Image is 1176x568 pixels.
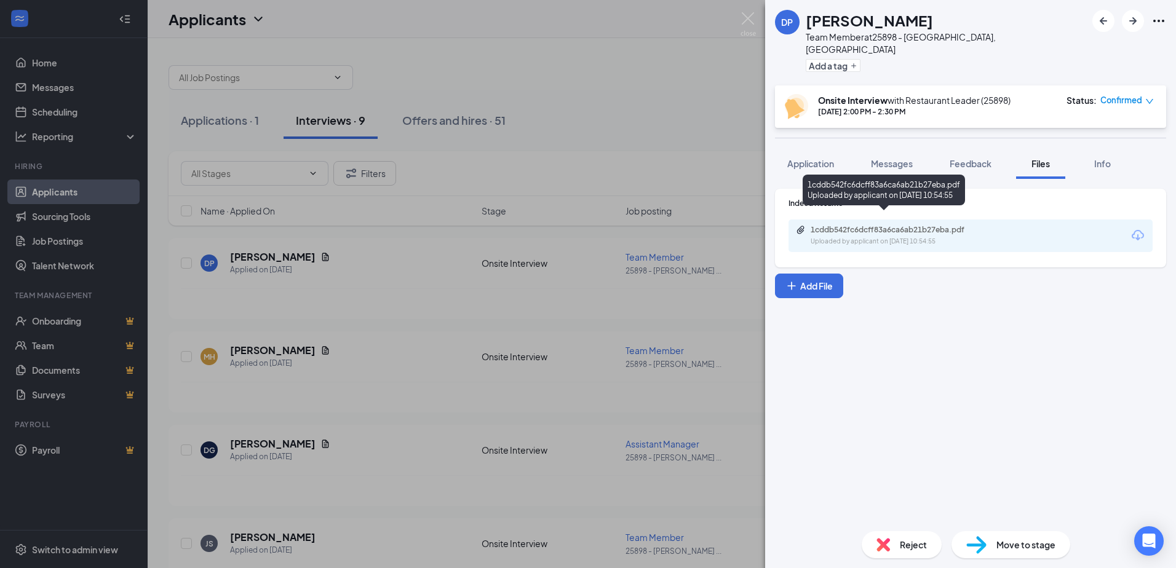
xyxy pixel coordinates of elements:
b: Onsite Interview [818,95,888,106]
button: Add FilePlus [775,274,843,298]
h1: [PERSON_NAME] [806,10,933,31]
svg: ArrowLeftNew [1096,14,1111,28]
svg: Paperclip [796,225,806,235]
span: Move to stage [996,538,1055,551]
span: Reject [900,538,927,551]
span: Messages [871,158,913,169]
svg: Plus [785,280,798,292]
svg: Download [1130,228,1145,243]
div: Status : [1067,94,1097,106]
span: Files [1031,158,1050,169]
span: Confirmed [1100,94,1142,106]
div: 1cddb542fc6dcff83a6ca6ab21b27eba.pdf [811,225,983,235]
button: ArrowRight [1122,10,1144,32]
a: Paperclip1cddb542fc6dcff83a6ca6ab21b27eba.pdfUploaded by applicant on [DATE] 10:54:55 [796,225,995,247]
div: Open Intercom Messenger [1134,526,1164,556]
div: Indeed Resume [789,198,1153,208]
div: with Restaurant Leader (25898) [818,94,1011,106]
div: [DATE] 2:00 PM - 2:30 PM [818,106,1011,117]
svg: ArrowRight [1126,14,1140,28]
div: Uploaded by applicant on [DATE] 10:54:55 [811,237,995,247]
span: Application [787,158,834,169]
svg: Plus [850,62,857,69]
span: Feedback [950,158,991,169]
svg: Ellipses [1151,14,1166,28]
div: Team Member at 25898 - [GEOGRAPHIC_DATA], [GEOGRAPHIC_DATA] [806,31,1086,55]
span: Info [1094,158,1111,169]
div: 1cddb542fc6dcff83a6ca6ab21b27eba.pdf Uploaded by applicant on [DATE] 10:54:55 [803,175,965,205]
div: DP [781,16,793,28]
button: ArrowLeftNew [1092,10,1114,32]
button: PlusAdd a tag [806,59,860,72]
span: down [1145,97,1154,106]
